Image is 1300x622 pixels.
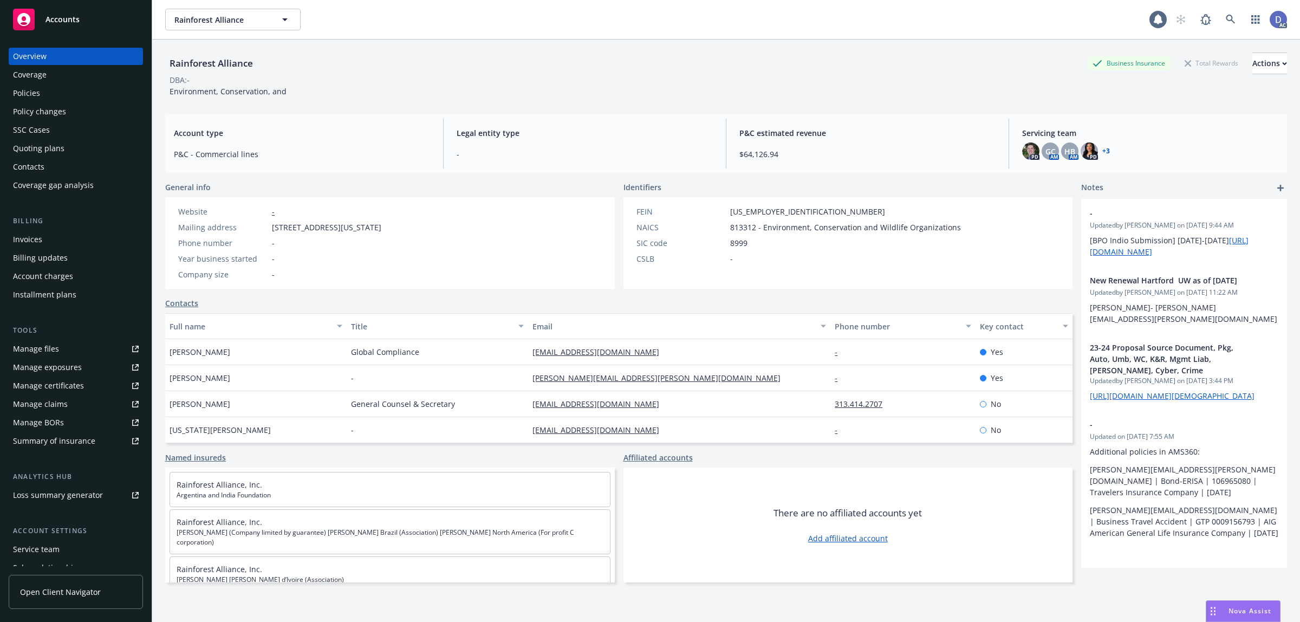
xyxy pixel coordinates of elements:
[1081,182,1103,195] span: Notes
[1090,235,1278,257] p: [BPO Indio Submission] [DATE]-[DATE]
[457,127,713,139] span: Legal entity type
[739,148,996,160] span: $64,126.94
[13,140,64,157] div: Quoting plans
[45,15,80,24] span: Accounts
[730,206,885,217] span: [US_EMPLOYER_IDENTIFICATION_NUMBER]
[9,231,143,248] a: Invoices
[1274,182,1287,195] a: add
[13,541,60,558] div: Service team
[1087,56,1171,70] div: Business Insurance
[9,487,143,504] a: Loss summary generator
[9,286,143,303] a: Installment plans
[623,452,693,463] a: Affiliated accounts
[1228,606,1271,615] span: Nova Assist
[1090,288,1278,297] span: Updated by [PERSON_NAME] on [DATE] 11:22 AM
[177,480,262,490] a: Rainforest Alliance, Inc.
[9,396,143,413] a: Manage claims
[177,575,603,585] span: [PERSON_NAME] [PERSON_NAME] d’Ivoire (Association)
[13,432,95,450] div: Summary of insurance
[170,321,330,332] div: Full name
[13,340,59,358] div: Manage files
[351,346,419,358] span: Global Compliance
[13,48,47,65] div: Overview
[1090,419,1250,430] span: -
[457,148,713,160] span: -
[835,399,891,409] a: 313.414.2707
[991,398,1001,410] span: No
[976,313,1072,339] button: Key contact
[165,9,301,30] button: Rainforest Alliance
[272,206,275,217] a: -
[1090,432,1278,442] span: Updated on [DATE] 7:55 AM
[351,398,455,410] span: General Counsel & Secretary
[1270,11,1287,28] img: photo
[13,559,82,576] div: Sales relationships
[9,377,143,394] a: Manage certificates
[636,237,726,249] div: SIC code
[991,424,1001,436] span: No
[170,424,271,436] span: [US_STATE][PERSON_NAME]
[1090,275,1250,286] span: New Renewal Hartford UW as of [DATE]
[178,206,268,217] div: Website
[272,237,275,249] span: -
[165,182,211,193] span: General info
[730,222,961,233] span: 813312 - Environment, Conservation and Wildlife Organizations
[9,471,143,482] div: Analytics hub
[13,377,84,394] div: Manage certificates
[636,222,726,233] div: NAICS
[1081,142,1098,160] img: photo
[9,249,143,267] a: Billing updates
[20,586,101,598] span: Open Client Navigator
[351,424,354,436] span: -
[351,321,512,332] div: Title
[1090,208,1250,219] span: -
[9,268,143,285] a: Account charges
[272,253,275,264] span: -
[170,346,230,358] span: [PERSON_NAME]
[636,253,726,264] div: CSLB
[1081,266,1287,333] div: New Renewal Hartford UW as of [DATE]Updatedby [PERSON_NAME] on [DATE] 11:22 AM[PERSON_NAME]- [PER...
[9,526,143,536] div: Account settings
[272,269,275,280] span: -
[174,127,430,139] span: Account type
[13,177,94,194] div: Coverage gap analysis
[13,158,44,176] div: Contacts
[1102,148,1110,154] a: +3
[991,346,1003,358] span: Yes
[178,237,268,249] div: Phone number
[1195,9,1217,30] a: Report a Bug
[13,414,64,431] div: Manage BORs
[528,313,830,339] button: Email
[1090,302,1277,324] span: [PERSON_NAME]- [PERSON_NAME][EMAIL_ADDRESS][PERSON_NAME][DOMAIN_NAME]
[1252,53,1287,74] button: Actions
[1064,146,1075,157] span: HB
[1220,9,1241,30] a: Search
[13,66,47,83] div: Coverage
[13,85,40,102] div: Policies
[532,373,789,383] a: [PERSON_NAME][EMAIL_ADDRESS][PERSON_NAME][DOMAIN_NAME]
[9,4,143,35] a: Accounts
[9,177,143,194] a: Coverage gap analysis
[730,237,747,249] span: 8999
[9,541,143,558] a: Service team
[9,414,143,431] a: Manage BORs
[623,182,661,193] span: Identifiers
[170,74,190,86] div: DBA: -
[835,425,846,435] a: -
[9,158,143,176] a: Contacts
[1081,410,1287,547] div: -Updated on [DATE] 7:55 AMAdditional policies in AMS360:[PERSON_NAME][EMAIL_ADDRESS][PERSON_NAME]...
[13,268,73,285] div: Account charges
[9,559,143,576] a: Sales relationships
[1179,56,1244,70] div: Total Rewards
[1022,127,1278,139] span: Servicing team
[739,127,996,139] span: P&C estimated revenue
[1045,146,1056,157] span: GC
[9,359,143,376] span: Manage exposures
[980,321,1056,332] div: Key contact
[773,507,922,520] span: There are no affiliated accounts yet
[9,121,143,139] a: SSC Cases
[9,432,143,450] a: Summary of insurance
[13,396,68,413] div: Manage claims
[532,347,668,357] a: [EMAIL_ADDRESS][DOMAIN_NAME]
